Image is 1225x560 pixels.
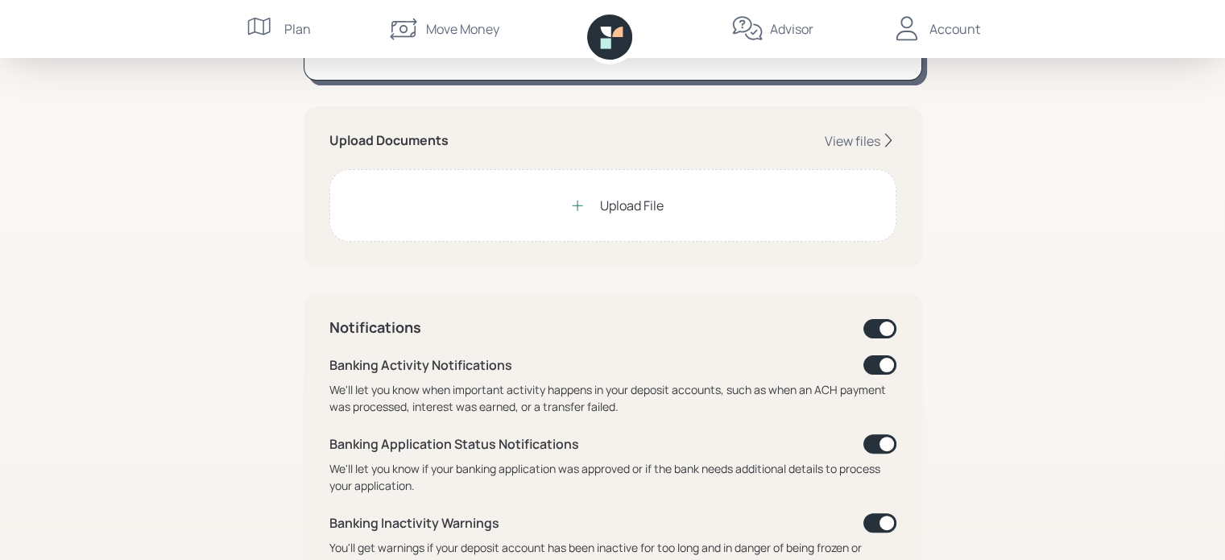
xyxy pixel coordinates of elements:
[329,355,512,375] div: Banking Activity Notifications
[329,133,449,148] h5: Upload Documents
[770,19,813,39] div: Advisor
[284,19,311,39] div: Plan
[329,460,896,494] div: We'll let you know if your banking application was approved or if the bank needs additional detai...
[426,19,499,39] div: Move Money
[929,19,980,39] div: Account
[825,132,880,150] div: View files
[329,381,896,415] div: We'll let you know when important activity happens in your deposit accounts, such as when an ACH ...
[329,513,499,533] div: Banking Inactivity Warnings
[329,319,421,337] h4: Notifications
[329,434,579,454] div: Banking Application Status Notifications
[600,196,664,215] div: Upload File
